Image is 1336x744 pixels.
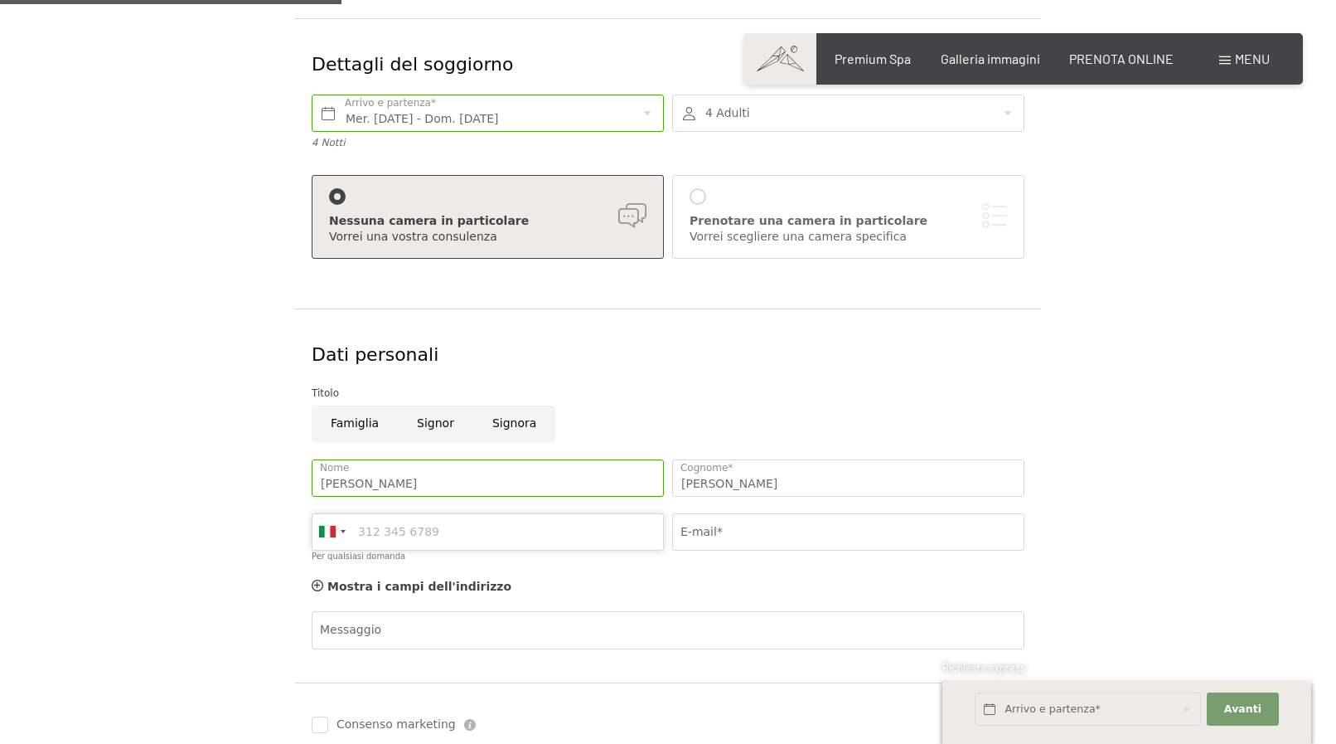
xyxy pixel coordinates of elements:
span: Avanti [1224,702,1261,717]
input: 312 345 6789 [312,513,664,551]
span: Richiesta express [942,661,1025,674]
div: Dettagli del soggiorno [312,52,904,78]
div: Dati personali [312,343,1024,368]
div: Italy (Italia): +39 [312,514,351,550]
a: Premium Spa [835,51,911,66]
span: Consenso marketing [336,717,456,733]
div: Titolo [312,385,1024,401]
div: Vorrei scegliere una camera specifica [690,229,1007,246]
a: PRENOTA ONLINE [1069,51,1174,66]
span: Menu [1235,51,1270,66]
div: Prenotare una camera in particolare [690,213,1007,230]
div: Vorrei una vostra consulenza [329,229,646,246]
label: Per qualsiasi domanda [312,552,405,561]
div: Nessuna camera in particolare [329,213,646,230]
a: Galleria immagini [941,51,1040,66]
span: Mostra i campi dell'indirizzo [327,580,511,593]
div: 4 Notti [312,136,664,150]
button: Avanti [1207,693,1278,727]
